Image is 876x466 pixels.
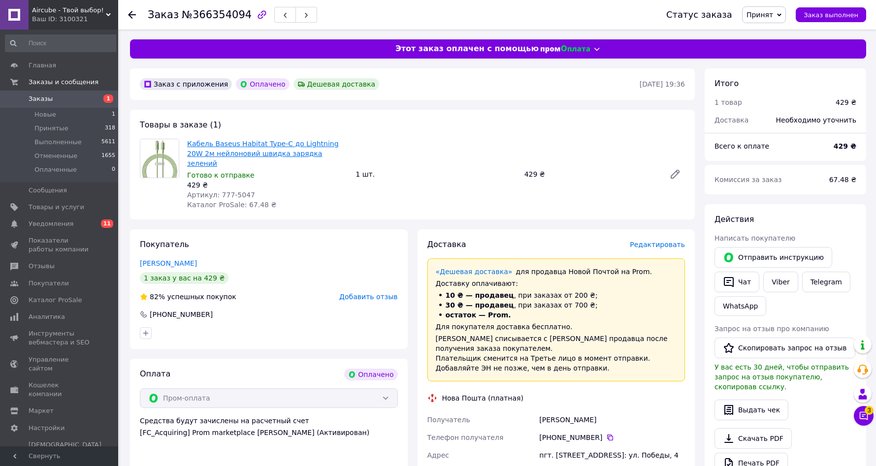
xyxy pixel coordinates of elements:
span: Артикул: 777-5047 [187,191,255,199]
span: №366354094 [182,9,252,21]
span: Товары и услуги [29,203,84,212]
span: Принятые [34,124,68,133]
span: 1655 [101,152,115,160]
span: Отзывы [29,262,55,271]
span: 318 [105,124,115,133]
a: [PERSON_NAME] [140,259,197,267]
span: Получатель [427,416,470,424]
div: Статус заказа [666,10,732,20]
div: Дешевая доставка [293,78,380,90]
span: Телефон получателя [427,434,504,441]
span: Адрес [427,451,449,459]
span: Уведомления [29,219,73,228]
span: 82% [150,293,165,301]
span: Заказ [148,9,179,21]
a: Кабель Baseus Habitat Type-C до Lightning 20W 2м нейлоновий швидка зарядка зелений [187,140,339,167]
span: Доставка [427,240,466,249]
span: 5611 [101,138,115,147]
div: Оплачено [344,369,397,380]
span: Выполненные [34,138,82,147]
span: 67.48 ₴ [829,176,856,184]
span: Всего к оплате [714,142,769,150]
li: , при заказах от 700 ₴; [436,300,677,310]
span: Отмененные [34,152,77,160]
input: Поиск [5,34,116,52]
span: 11 [101,219,113,228]
b: 429 ₴ [834,142,856,150]
div: Нова Пошта (платная) [440,393,526,403]
span: Заказ выполнен [804,11,858,19]
span: Новые [34,110,56,119]
div: 1 шт. [352,167,520,181]
span: Комиссия за заказ [714,176,782,184]
span: Инструменты вебмастера и SEO [29,329,91,347]
span: Добавить отзыв [339,293,397,301]
span: 30 ₴ — продавец [446,301,514,309]
span: 10 ₴ — продавец [446,291,514,299]
span: Покупатель [140,240,189,249]
button: Чат [714,272,759,292]
div: Для покупателя доставка бесплатно. [436,322,677,332]
div: [PHONE_NUMBER] [539,433,685,442]
span: Действия [714,215,754,224]
div: Вернуться назад [128,10,136,20]
span: Доставка [714,116,748,124]
span: Заказы и сообщения [29,78,98,87]
span: Оплаченные [34,165,77,174]
span: Товары в заказе (1) [140,120,221,129]
a: Viber [763,272,798,292]
span: Аналитика [29,312,65,321]
span: Каталог ProSale: 67.48 ₴ [187,201,276,209]
button: Выдать чек [714,400,788,420]
button: Отправить инструкцию [714,247,832,268]
div: [FC_Acquiring] Prom marketplace [PERSON_NAME] (Активирован) [140,428,398,437]
img: Кабель Baseus Habitat Type-C до Lightning 20W 2м нейлоновий швидка зарядка зелений [140,139,179,178]
time: [DATE] 19:36 [640,80,685,88]
div: Ваш ID: 3100321 [32,15,118,24]
button: Чат с покупателем3 [854,406,874,426]
span: 3 [865,406,874,415]
span: У вас есть 30 дней, чтобы отправить запрос на отзыв покупателю, скопировав ссылку. [714,363,849,391]
div: Доставку оплачивают: [436,279,677,288]
a: «Дешевая доставка» [436,268,513,276]
a: Telegram [802,272,850,292]
div: 1 заказ у вас на 429 ₴ [140,272,228,284]
div: успешных покупок [140,292,236,302]
span: Маркет [29,406,54,415]
div: Средства будут зачислены на расчетный счет [140,416,398,437]
div: Оплачено [236,78,289,90]
span: 1 [103,94,113,103]
span: Редактировать [630,241,685,249]
span: Оплата [140,369,170,378]
span: Покупатели [29,279,69,288]
span: Управление сайтом [29,355,91,373]
li: , при заказах от 200 ₴; [436,290,677,300]
span: Aircube - Твой выбор! [32,6,106,15]
span: 1 товар [714,98,742,106]
div: 429 ₴ [836,97,856,107]
span: Сообщения [29,186,67,195]
span: Принят [746,11,773,19]
a: WhatsApp [714,296,766,316]
div: пгт. [STREET_ADDRESS]: ул. Победы, 4 [537,446,687,464]
span: Каталог ProSale [29,296,82,305]
span: Показатели работы компании [29,236,91,254]
button: Скопировать запрос на отзыв [714,338,855,358]
span: Этот заказ оплачен с помощью [395,43,539,55]
div: Необходимо уточнить [770,109,862,131]
a: Скачать PDF [714,428,792,449]
span: остаток — Prom. [446,311,511,319]
span: Заказы [29,94,53,103]
div: 429 ₴ [187,180,348,190]
span: Запрос на отзыв про компанию [714,325,829,333]
span: Готово к отправке [187,171,255,179]
div: [PERSON_NAME] [537,411,687,429]
div: для продавца Новой Почтой на Prom. [436,267,677,277]
div: [PHONE_NUMBER] [149,310,214,319]
span: 1 [112,110,115,119]
span: Главная [29,61,56,70]
span: Настройки [29,424,65,433]
span: Кошелек компании [29,381,91,399]
button: Заказ выполнен [796,7,866,22]
div: Заказ с приложения [140,78,232,90]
